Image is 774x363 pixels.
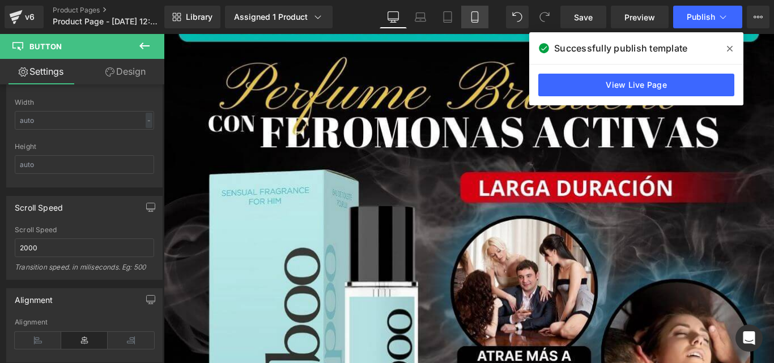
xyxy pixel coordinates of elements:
[29,42,62,51] span: Button
[15,318,154,326] div: Alignment
[538,74,734,96] a: View Live Page
[15,197,63,212] div: Scroll Speed
[434,6,461,28] a: Tablet
[234,11,324,23] div: Assigned 1 Product
[15,111,154,130] input: auto
[5,6,44,28] a: v6
[624,11,655,23] span: Preview
[554,41,687,55] span: Successfully publish template
[164,6,220,28] a: New Library
[574,11,593,23] span: Save
[506,6,529,28] button: Undo
[146,113,152,128] div: -
[23,10,37,24] div: v6
[84,59,167,84] a: Design
[461,6,488,28] a: Mobile
[687,12,715,22] span: Publish
[673,6,742,28] button: Publish
[15,99,154,106] div: Width
[53,6,183,15] a: Product Pages
[53,17,161,26] span: Product Page - [DATE] 12:00:56
[533,6,556,28] button: Redo
[15,155,154,174] input: auto
[15,226,154,234] div: Scroll Speed
[407,6,434,28] a: Laptop
[611,6,669,28] a: Preview
[186,12,212,22] span: Library
[747,6,769,28] button: More
[15,143,154,151] div: Height
[15,263,154,279] div: Transition speed. in miliseconds. Eg: 500
[380,6,407,28] a: Desktop
[735,324,763,352] div: Open Intercom Messenger
[15,289,53,305] div: Alignment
